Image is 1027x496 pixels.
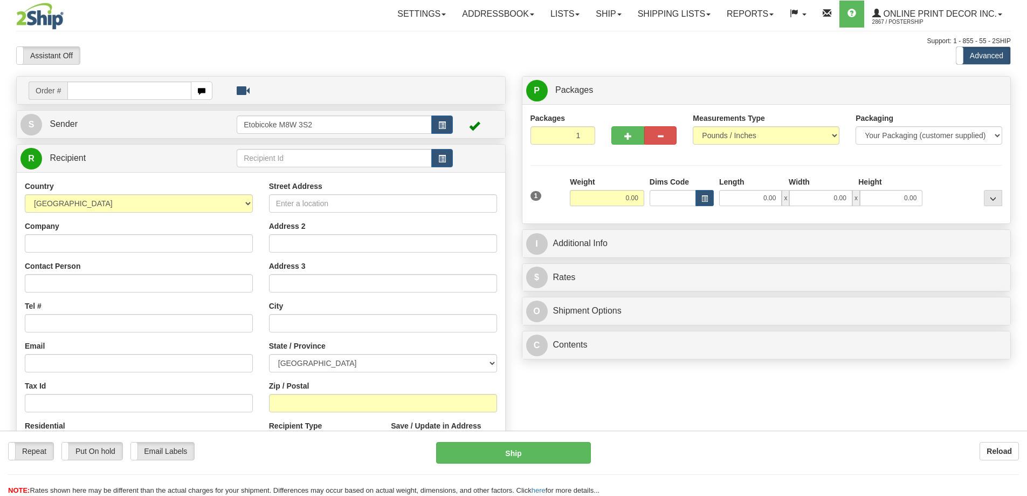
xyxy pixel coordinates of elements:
[389,1,454,28] a: Settings
[25,341,45,351] label: Email
[454,1,542,28] a: Addressbook
[25,261,80,271] label: Contact Person
[530,191,542,201] span: 1
[269,261,306,271] label: Address 3
[9,443,53,460] label: Repeat
[719,1,782,28] a: Reports
[20,148,42,169] span: R
[881,9,997,18] span: Online Print Decor Inc.
[526,79,1007,101] a: P Packages
[588,1,629,28] a: Ship
[542,1,588,28] a: Lists
[526,335,548,356] span: C
[20,147,213,169] a: R Recipient
[526,267,1007,289] a: $Rates
[956,47,1010,64] label: Advanced
[526,233,548,255] span: I
[530,113,566,124] label: Packages
[17,47,80,64] label: Assistant Off
[650,176,689,187] label: Dims Code
[50,119,78,128] span: Sender
[526,301,548,322] span: O
[8,486,30,494] span: NOTE:
[391,420,497,442] label: Save / Update in Address Book
[29,81,67,100] span: Order #
[20,113,237,135] a: S Sender
[269,194,497,213] input: Enter a location
[131,443,194,460] label: Email Labels
[526,233,1007,255] a: IAdditional Info
[436,442,591,464] button: Ship
[984,190,1002,206] div: ...
[269,341,326,351] label: State / Province
[269,221,306,232] label: Address 2
[693,113,765,124] label: Measurements Type
[719,176,745,187] label: Length
[25,181,54,192] label: Country
[237,149,432,167] input: Recipient Id
[980,442,1019,460] button: Reload
[25,221,59,232] label: Company
[872,17,953,28] span: 2867 / PosterShip
[789,176,810,187] label: Width
[1002,193,1026,303] iframe: chat widget
[630,1,719,28] a: Shipping lists
[526,80,548,101] span: P
[25,420,65,431] label: Residential
[25,381,46,391] label: Tax Id
[987,447,1012,456] b: Reload
[782,190,789,206] span: x
[269,301,283,311] label: City
[864,1,1010,28] a: Online Print Decor Inc. 2867 / PosterShip
[856,113,893,124] label: Packaging
[16,37,1011,46] div: Support: 1 - 855 - 55 - 2SHIP
[20,114,42,135] span: S
[269,181,322,192] label: Street Address
[269,420,322,431] label: Recipient Type
[25,301,42,311] label: Tel #
[526,267,548,288] span: $
[526,334,1007,356] a: CContents
[526,300,1007,322] a: OShipment Options
[570,176,595,187] label: Weight
[50,153,86,162] span: Recipient
[532,486,546,494] a: here
[555,85,593,94] span: Packages
[269,381,309,391] label: Zip / Postal
[858,176,882,187] label: Height
[16,3,64,30] img: logo2867.jpg
[62,443,122,460] label: Put On hold
[237,115,432,134] input: Sender Id
[852,190,860,206] span: x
